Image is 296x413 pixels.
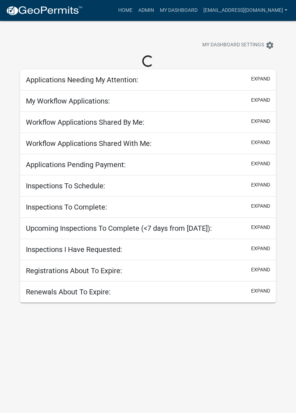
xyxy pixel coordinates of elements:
[251,181,270,189] button: expand
[251,266,270,274] button: expand
[251,287,270,295] button: expand
[251,75,270,83] button: expand
[26,245,122,254] h5: Inspections I Have Requested:
[26,118,144,127] h5: Workflow Applications Shared By Me:
[265,41,274,50] i: settings
[157,4,200,17] a: My Dashboard
[115,4,135,17] a: Home
[202,41,264,50] span: My Dashboard Settings
[26,97,110,105] h5: My Workflow Applications:
[200,4,290,17] a: [EMAIL_ADDRESS][DOMAIN_NAME]
[26,224,212,233] h5: Upcoming Inspections To Complete (<7 days from [DATE]):
[251,160,270,168] button: expand
[26,266,122,275] h5: Registrations About To Expire:
[251,202,270,210] button: expand
[26,75,138,84] h5: Applications Needing My Attention:
[26,182,105,190] h5: Inspections To Schedule:
[196,38,280,52] button: My Dashboard Settingssettings
[251,118,270,125] button: expand
[26,288,111,296] h5: Renewals About To Expire:
[251,139,270,146] button: expand
[26,160,126,169] h5: Applications Pending Payment:
[251,245,270,252] button: expand
[26,203,107,211] h5: Inspections To Complete:
[26,139,152,148] h5: Workflow Applications Shared With Me:
[135,4,157,17] a: Admin
[251,224,270,231] button: expand
[251,96,270,104] button: expand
